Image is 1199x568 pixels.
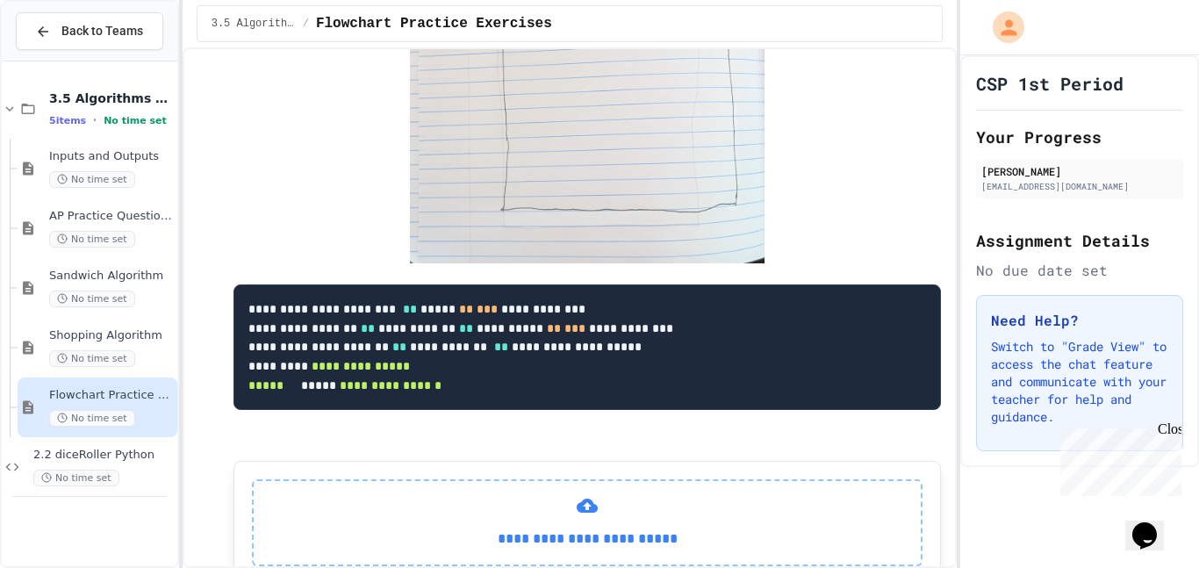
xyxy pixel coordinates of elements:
span: Flowchart Practice Exercises [49,388,174,403]
h1: CSP 1st Period [976,71,1124,96]
button: Back to Teams [16,12,163,50]
span: No time set [49,350,135,367]
span: • [93,113,97,127]
span: 3.5 Algorithms Practice [212,17,296,31]
span: 2.2 diceRoller Python [33,448,174,463]
span: No time set [104,115,167,126]
div: No due date set [976,260,1183,281]
span: No time set [49,171,135,188]
h3: Need Help? [991,310,1168,331]
p: Switch to "Grade View" to access the chat feature and communicate with your teacher for help and ... [991,338,1168,426]
h2: Your Progress [976,125,1183,149]
div: Chat with us now!Close [7,7,121,111]
span: Flowchart Practice Exercises [316,13,552,34]
span: 5 items [49,115,86,126]
span: Shopping Algorithm [49,328,174,343]
iframe: chat widget [1053,421,1181,496]
span: AP Practice Questions [49,209,174,224]
span: No time set [49,231,135,248]
span: 3.5 Algorithms Practice [49,90,174,106]
div: My Account [974,7,1029,47]
span: / [303,17,309,31]
iframe: chat widget [1125,498,1181,550]
span: No time set [49,410,135,427]
span: Back to Teams [61,22,143,40]
div: [PERSON_NAME] [981,163,1178,179]
h2: Assignment Details [976,228,1183,253]
span: Sandwich Algorithm [49,269,174,284]
span: Inputs and Outputs [49,149,174,164]
div: [EMAIL_ADDRESS][DOMAIN_NAME] [981,180,1178,193]
span: No time set [49,291,135,307]
span: No time set [33,470,119,486]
